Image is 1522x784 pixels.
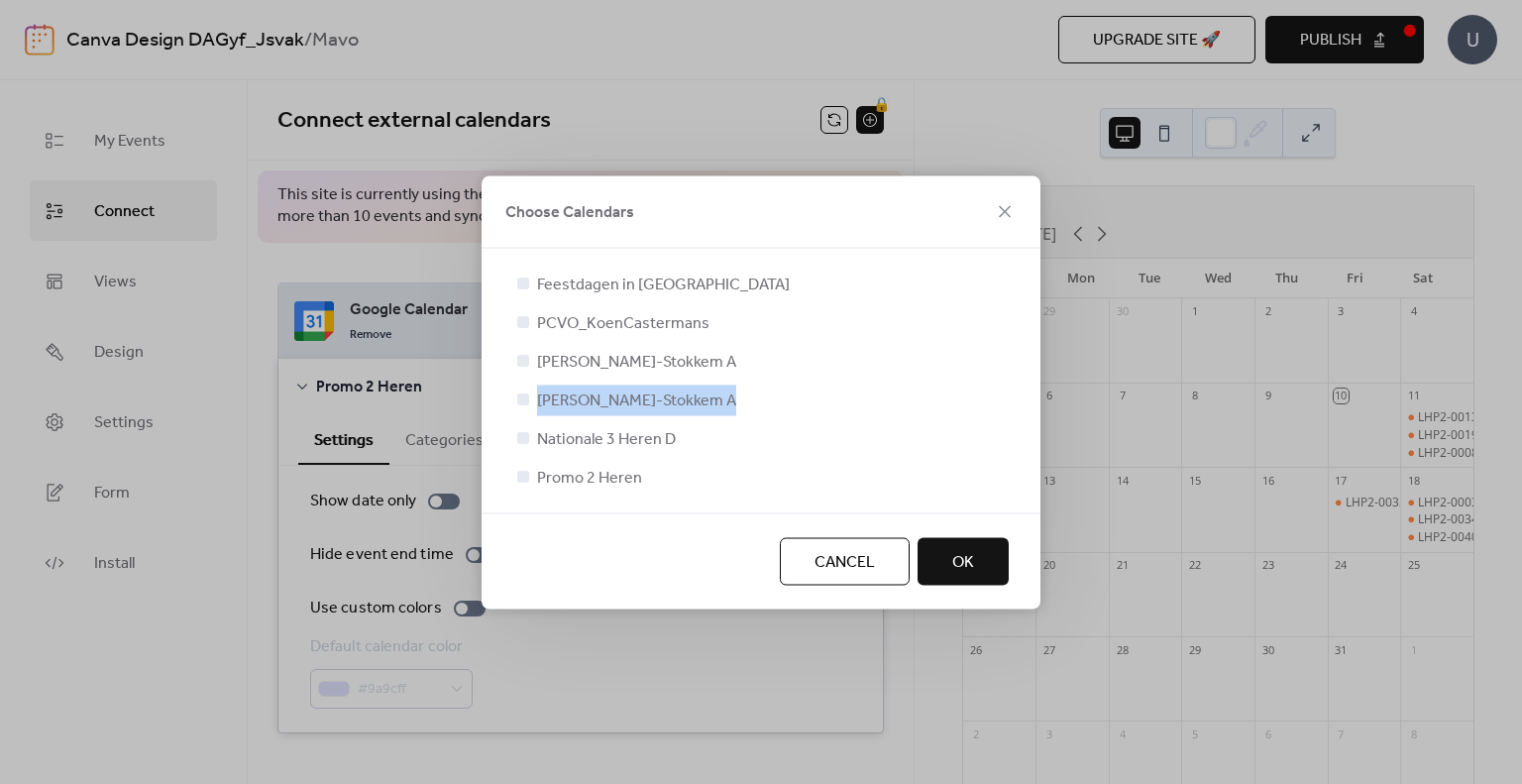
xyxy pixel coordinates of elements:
span: Nationale 3 Heren D [537,427,676,451]
span: Promo 2 Heren [537,466,642,490]
button: Cancel [780,537,910,585]
span: [PERSON_NAME]-Stokkem A [537,389,736,412]
button: OK [918,537,1009,585]
span: PCVO_KoenCastermans [537,311,709,335]
span: [PERSON_NAME]-Stokkem A [537,350,736,374]
span: Feestdagen in [GEOGRAPHIC_DATA] [537,273,790,296]
span: OK [952,550,974,574]
span: Choose Calendars [505,200,634,224]
span: Cancel [815,550,875,574]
